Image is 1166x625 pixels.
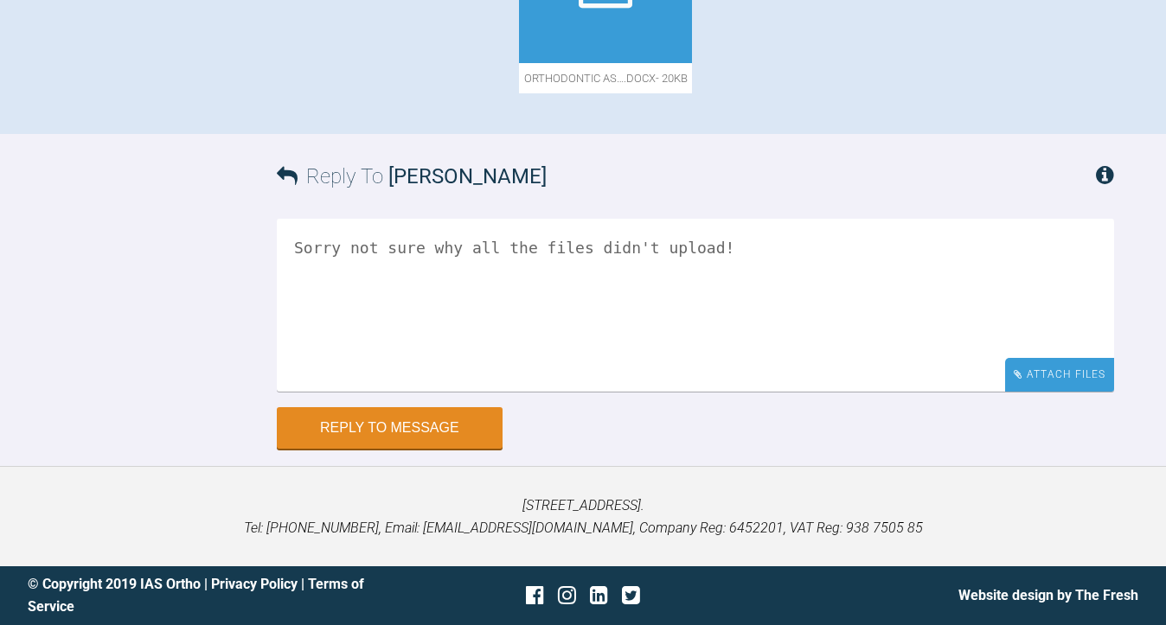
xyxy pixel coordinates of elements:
[388,164,547,188] span: [PERSON_NAME]
[958,587,1138,603] a: Website design by The Fresh
[519,63,692,93] span: ORTHODONTIC AS….docx - 20KB
[277,219,1114,392] textarea: Sorry not sure why all the files didn't upload!
[28,494,1138,539] p: [STREET_ADDRESS]. Tel: [PHONE_NUMBER], Email: [EMAIL_ADDRESS][DOMAIN_NAME], Company Reg: 6452201,...
[277,407,503,449] button: Reply to Message
[28,573,398,617] div: © Copyright 2019 IAS Ortho | |
[28,576,364,615] a: Terms of Service
[277,160,547,193] h3: Reply To
[1005,358,1114,392] div: Attach Files
[211,576,298,592] a: Privacy Policy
